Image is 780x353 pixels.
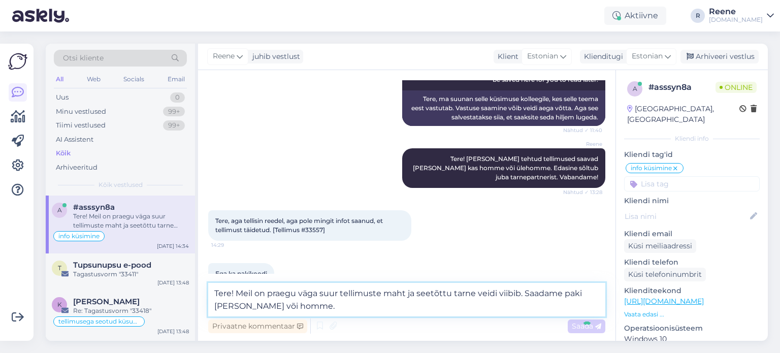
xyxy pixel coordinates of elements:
[709,8,763,16] div: Reene
[624,285,760,296] p: Klienditeekond
[56,148,71,158] div: Kõik
[211,241,249,249] span: 14:29
[73,270,189,279] div: Tagastusvorm "33411"
[563,126,602,134] span: Nähtud ✓ 11:40
[157,279,189,286] div: [DATE] 13:48
[56,92,69,103] div: Uus
[56,135,93,145] div: AI Assistent
[494,51,518,62] div: Klient
[563,188,602,196] span: Nähtud ✓ 13:28
[624,134,760,143] div: Kliendi info
[632,51,663,62] span: Estonian
[215,217,384,234] span: Tere, aga tellisin reedel, aga pole mingit infot saanud, et tellimust täidetud. [Tellimus #33557]
[73,203,115,212] span: #asssyn8a
[163,120,185,131] div: 99+
[99,180,143,189] span: Kõik vestlused
[56,163,97,173] div: Arhiveeritud
[163,107,185,117] div: 99+
[624,229,760,239] p: Kliendi email
[73,297,140,306] span: Kairit Pärnmaa
[631,165,672,171] span: info küsimine
[624,239,696,253] div: Küsi meiliaadressi
[624,196,760,206] p: Kliendi nimi
[73,212,189,230] div: Tere! Meil on praegu väga suur tellimuste maht ja seetõttu tarne veidi viibib. Saadame paki [PERS...
[691,9,705,23] div: R
[63,53,104,63] span: Otsi kliente
[624,268,706,281] div: Küsi telefoninumbrit
[170,92,185,103] div: 0
[680,50,759,63] div: Arhiveeri vestlus
[58,233,100,239] span: info küsimine
[54,73,66,86] div: All
[627,104,739,125] div: [GEOGRAPHIC_DATA], [GEOGRAPHIC_DATA]
[56,120,106,131] div: Tiimi vestlused
[648,81,716,93] div: # asssyn8a
[58,318,140,325] span: tellimusega seotud küsumus
[215,270,267,277] span: Ega ka pakikoodi
[157,242,189,250] div: [DATE] 14:34
[716,82,757,93] span: Online
[213,51,235,62] span: Reene
[248,51,300,62] div: juhib vestlust
[709,8,774,24] a: Reene[DOMAIN_NAME]
[624,323,760,334] p: Operatsioonisüsteem
[604,7,666,25] div: Aktiivne
[633,85,637,92] span: a
[527,51,558,62] span: Estonian
[58,264,61,272] span: T
[624,257,760,268] p: Kliendi telefon
[85,73,103,86] div: Web
[57,301,62,308] span: K
[121,73,146,86] div: Socials
[8,52,27,71] img: Askly Logo
[57,206,62,214] span: a
[413,155,600,181] span: Tere! [PERSON_NAME] tehtud tellimused saavad [PERSON_NAME] kas homme või ülehomme. Edasine sõltub...
[56,107,106,117] div: Minu vestlused
[625,211,748,222] input: Lisa nimi
[564,140,602,148] span: Reene
[580,51,623,62] div: Klienditugi
[624,149,760,160] p: Kliendi tag'id
[402,90,605,126] div: Tere, ma suunan selle küsimuse kolleegile, kes selle teema eest vastutab. Vastuse saamine võib ve...
[709,16,763,24] div: [DOMAIN_NAME]
[166,73,187,86] div: Email
[624,176,760,191] input: Lisa tag
[157,328,189,335] div: [DATE] 13:48
[73,261,151,270] span: Tupsunupsu e-pood
[624,297,704,306] a: [URL][DOMAIN_NAME]
[624,334,760,344] p: Windows 10
[624,310,760,319] p: Vaata edasi ...
[73,306,189,315] div: Re: Tagastusvorm "33418"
